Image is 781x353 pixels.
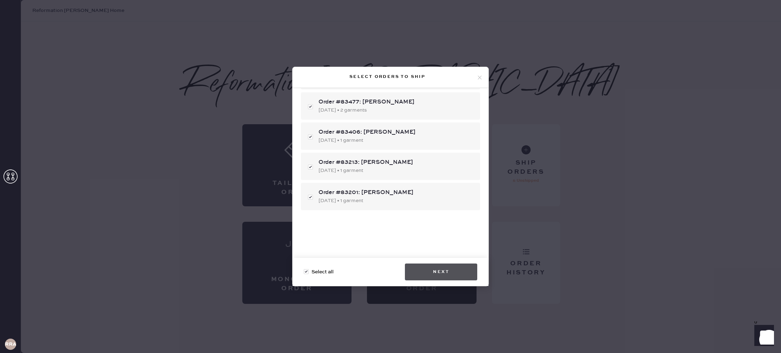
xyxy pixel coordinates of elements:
[319,136,474,144] div: [DATE] • 1 garment
[319,197,474,205] div: [DATE] • 1 garment
[319,98,474,106] div: Order #83477: [PERSON_NAME]
[748,321,778,352] iframe: Front Chat
[319,128,474,136] div: Order #83406: [PERSON_NAME]
[5,342,16,347] h3: RRA
[319,188,474,197] div: Order #83201: [PERSON_NAME]
[311,268,334,276] span: Select all
[319,106,474,114] div: [DATE] • 2 garments
[319,158,474,167] div: Order #83213: [PERSON_NAME]
[319,167,474,174] div: [DATE] • 1 garment
[298,73,477,81] div: Select orders to ship
[405,264,477,280] button: Next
